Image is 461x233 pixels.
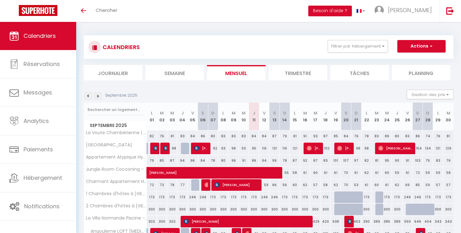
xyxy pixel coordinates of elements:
div: 173 [177,191,188,203]
abbr: D [355,110,358,116]
span: [PERSON_NAME] [204,179,208,191]
div: 300 [321,204,331,215]
div: 78 [361,130,372,142]
div: 246 [412,191,423,203]
div: 60 [372,179,382,191]
span: Notifications [24,202,60,210]
th: 11 [249,103,259,130]
div: 173 [310,191,321,203]
div: 101 [331,155,341,166]
span: La Villa Normande Piscine - Spa [85,216,148,220]
th: 26 [402,103,413,130]
abbr: S [416,110,419,116]
th: 10 [239,103,249,130]
div: 131 [433,143,443,154]
div: 300 [198,204,208,215]
span: [PERSON_NAME] [388,6,432,14]
div: 300 [433,204,443,215]
div: 73 [157,179,167,191]
div: 62 [392,179,402,191]
div: 246 [188,191,198,203]
div: 173 [382,191,392,203]
div: 300 [269,204,280,215]
th: 24 [382,103,392,130]
div: 78 [279,155,290,166]
div: 173 [392,191,402,203]
div: 86 [198,130,208,142]
th: 08 [218,103,229,130]
button: Filtrer par hébergement [328,40,388,53]
button: Actions [397,40,446,53]
span: [PERSON_NAME] [149,164,337,175]
abbr: M [232,110,236,116]
div: 173 [423,191,433,203]
span: Jungle Room Cocooning - Atypique - Spacieux - WIFI [85,167,148,172]
div: 85 [412,179,423,191]
div: 76 [351,130,362,142]
div: 58 [443,167,453,179]
div: 300 [382,204,392,215]
div: 246 [269,191,280,203]
span: [PERSON_NAME] [163,142,167,154]
abbr: S [345,110,347,116]
div: 302 [167,216,178,227]
div: 98 [361,143,372,154]
div: 59 [423,167,433,179]
div: 58 [321,179,331,191]
div: 300 [259,204,269,215]
div: 300 [157,216,167,227]
span: [PERSON_NAME] [337,142,351,154]
div: 83 [228,130,239,142]
div: 87 [167,155,178,166]
div: 80 [157,155,167,166]
button: Besoin d'aide ? [308,6,352,16]
div: 134 [423,143,433,154]
div: 72 [147,179,157,191]
abbr: D [283,110,286,116]
div: 91 [300,130,310,142]
div: 92 [300,155,310,166]
th: 02 [157,103,167,130]
th: 22 [361,103,372,130]
th: 21 [351,103,362,130]
span: 1 Chambres d'hôtes à [GEOGRAPHIC_DATA] [85,191,148,196]
div: 56 [279,179,290,191]
div: 78 [208,155,218,166]
abbr: L [366,110,368,116]
div: 93 [310,130,321,142]
div: 300 [392,204,402,215]
div: 121 [290,143,300,154]
div: 119 [279,143,290,154]
div: 69 [402,179,413,191]
div: 300 [443,204,453,215]
div: 83 [321,155,331,166]
span: [PERSON_NAME] [347,215,351,227]
div: 57 [433,179,443,191]
div: 173 [157,191,167,203]
th: 01 [147,103,157,130]
div: 87 [310,155,321,166]
abbr: M [447,110,450,116]
div: 107 [341,155,351,166]
button: Gestion des prix [407,90,453,99]
div: 94 [198,155,208,166]
div: 173 [300,191,310,203]
div: 81 [167,130,178,142]
div: 77 [177,179,188,191]
div: 84 [259,130,269,142]
div: 300 [249,204,259,215]
div: 82 [361,155,372,166]
div: 246 [198,191,208,203]
div: 93 [239,143,249,154]
div: 173 [208,191,218,203]
h3: CALENDRIERS [101,40,140,54]
div: 78 [167,179,178,191]
div: 173 [228,191,239,203]
abbr: D [211,110,215,116]
abbr: M [375,110,379,116]
div: 300 [228,204,239,215]
th: 07 [208,103,218,130]
abbr: L [222,110,224,116]
div: 103 [412,155,423,166]
div: 72 [412,167,423,179]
